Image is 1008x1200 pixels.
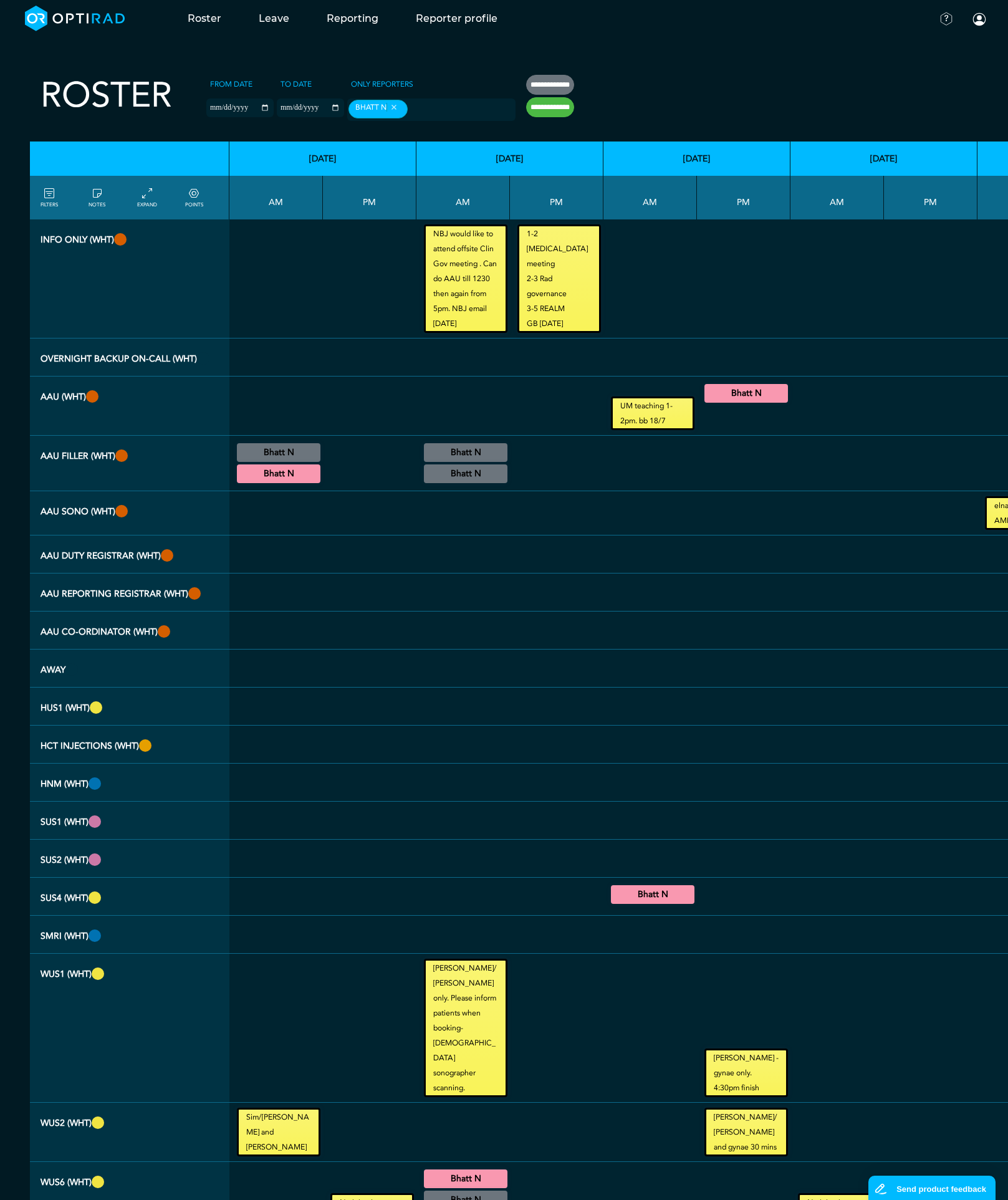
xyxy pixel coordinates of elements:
[323,176,416,219] th: PM
[229,176,323,219] th: AM
[519,226,599,331] small: 1-2 [MEDICAL_DATA] meeting 2-3 Rad governance 3-5 REALM GB [DATE]
[790,176,884,219] th: AM
[30,878,229,916] th: SUS4 (WHT)
[30,916,229,954] th: SMRI (WHT)
[277,75,315,94] label: To date
[30,612,229,650] th: AAU Co-ordinator (WHT)
[30,535,229,574] th: AAU Duty Registrar (WHT)
[706,1110,786,1154] small: [PERSON_NAME]/[PERSON_NAME] and gynae 30 mins
[30,338,229,377] th: Overnight backup on-call (WHT)
[426,961,506,1095] small: [PERSON_NAME]/[PERSON_NAME] only. Please inform patients when booking- [DEMOGRAPHIC_DATA] sonogra...
[426,1171,506,1186] summary: Bhatt N
[424,464,507,483] div: CT Interventional MSK 11:00 - 12:00
[25,6,125,31] img: brand-opti-rad-logos-blue-and-white-d2f68631ba2948856bd03f2d395fb146ddc8fb01b4b6e9315ea85fa773367...
[237,443,320,462] div: General CT/General MRI/General XR 08:30 - 11:00
[41,186,58,209] a: FILTERS
[30,377,229,436] th: AAU (WHT)
[706,1050,786,1095] small: [PERSON_NAME] - gynae only. 4:30pm finish
[416,176,510,219] th: AM
[30,764,229,802] th: HNM (WHT)
[790,142,977,176] th: [DATE]
[239,466,319,481] summary: Bhatt N
[30,650,229,688] th: Away
[410,104,473,115] input: null
[30,954,229,1103] th: WUS1 (WHT)
[704,384,788,403] div: CT Trauma & Urgent/MRI Trauma & Urgent 13:30 - 18:30
[239,1110,319,1154] small: Sim/[PERSON_NAME] and [PERSON_NAME]
[347,75,417,94] label: Only Reporters
[426,226,506,331] small: NBJ would like to attend offsite Clin Gov meeting . Can do AAU till 1230 then again from 5pm. NBJ...
[603,142,790,176] th: [DATE]
[697,176,790,219] th: PM
[30,1103,229,1162] th: WUS2 (WHT)
[611,885,694,904] div: US Interventional MSK 08:30 - 12:00
[30,688,229,726] th: HUS1 (WHT)
[424,1169,507,1188] div: US Interventional MSK 08:30 - 11:00
[206,75,256,94] label: From date
[613,887,693,902] summary: Bhatt N
[30,840,229,878] th: SUS2 (WHT)
[884,176,977,219] th: PM
[706,386,786,401] summary: Bhatt N
[426,445,506,460] summary: Bhatt N
[424,443,507,462] div: US Interventional MSK 08:30 - 11:00
[229,142,416,176] th: [DATE]
[137,186,157,209] a: collapse/expand entries
[348,100,408,118] div: Bhatt N
[603,176,697,219] th: AM
[30,574,229,612] th: AAU Reporting Registrar (WHT)
[41,75,172,117] h2: Roster
[386,103,401,112] button: Remove item: '9ac09f56-50ce-48e2-a740-df9d9bdbd408'
[30,491,229,535] th: AAU Sono (WHT)
[30,726,229,764] th: HCT injections (WHT)
[239,445,319,460] summary: Bhatt N
[30,802,229,840] th: SUS1 (WHT)
[185,186,203,209] a: collapse/expand expected points
[89,186,105,209] a: show/hide notes
[237,464,320,483] div: CT Trauma & Urgent/MRI Trauma & Urgent 11:00 - 13:30
[416,142,603,176] th: [DATE]
[426,466,506,481] summary: Bhatt N
[30,436,229,491] th: AAU FILLER (WHT)
[30,219,229,338] th: INFO ONLY (WHT)
[613,398,693,428] small: UM teaching 1-2pm. bb 18/7
[510,176,603,219] th: PM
